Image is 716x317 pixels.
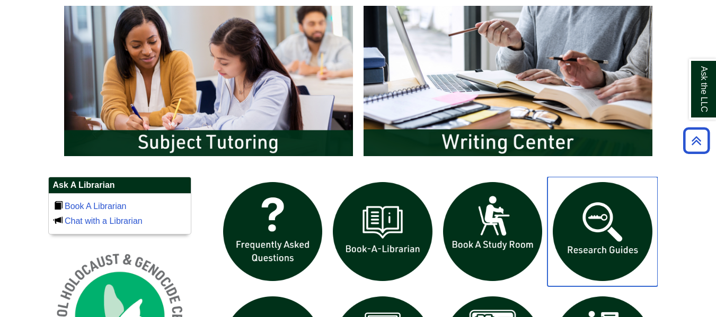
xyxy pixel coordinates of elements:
img: frequently asked questions [218,177,328,287]
a: Back to Top [679,133,713,148]
img: Writing Center Information [358,1,658,161]
div: slideshow [59,1,658,166]
img: Subject Tutoring Information [59,1,358,161]
img: Research Guides icon links to research guides web page [547,177,658,287]
img: book a study room icon links to book a study room web page [438,177,548,287]
img: Book a Librarian icon links to book a librarian web page [328,177,438,287]
a: Chat with a Librarian [65,216,143,225]
a: Book A Librarian [65,202,127,211]
h2: Ask A Librarian [49,177,191,194]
